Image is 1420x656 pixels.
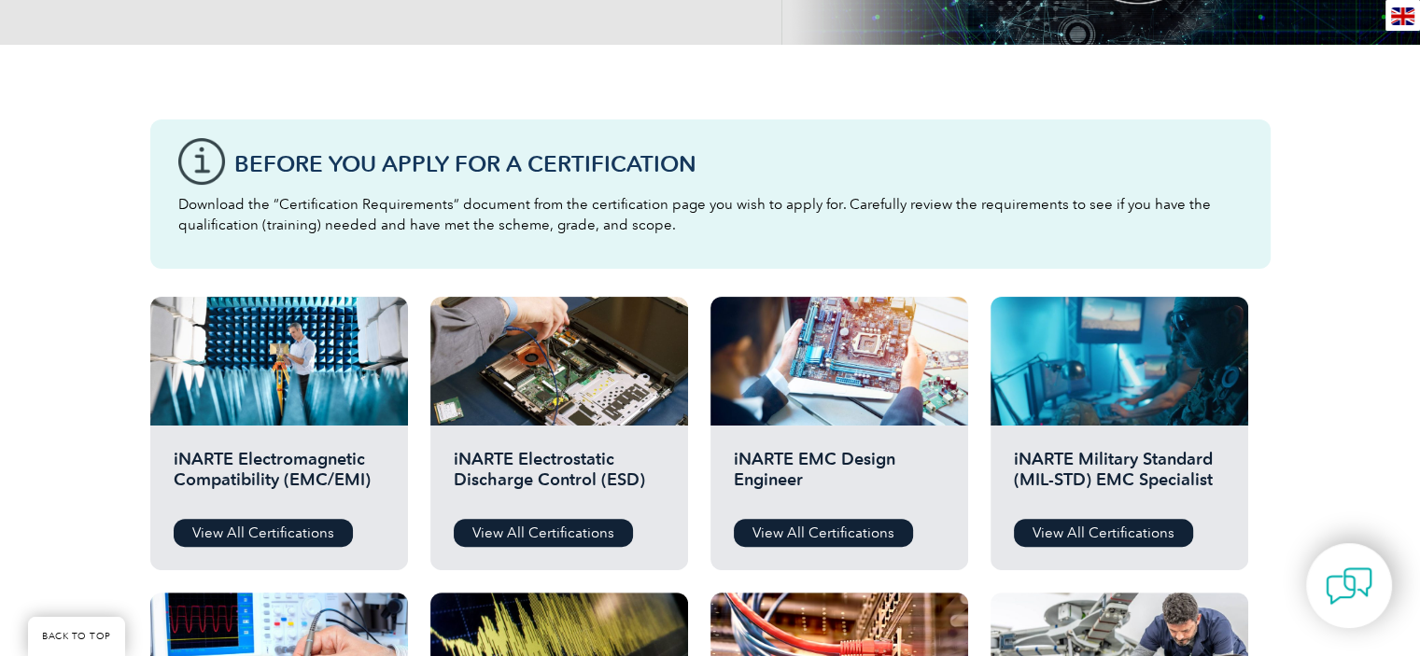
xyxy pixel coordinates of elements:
p: Download the “Certification Requirements” document from the certification page you wish to apply ... [178,194,1243,235]
h2: iNARTE EMC Design Engineer [734,449,945,505]
h3: Before You Apply For a Certification [234,152,1243,175]
a: View All Certifications [454,519,633,547]
img: contact-chat.png [1326,563,1372,609]
a: View All Certifications [174,519,353,547]
a: View All Certifications [734,519,913,547]
img: en [1391,7,1414,25]
h2: iNARTE Military Standard (MIL-STD) EMC Specialist [1014,449,1225,505]
a: View All Certifications [1014,519,1193,547]
a: BACK TO TOP [28,617,125,656]
h2: iNARTE Electromagnetic Compatibility (EMC/EMI) [174,449,385,505]
h2: iNARTE Electrostatic Discharge Control (ESD) [454,449,665,505]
